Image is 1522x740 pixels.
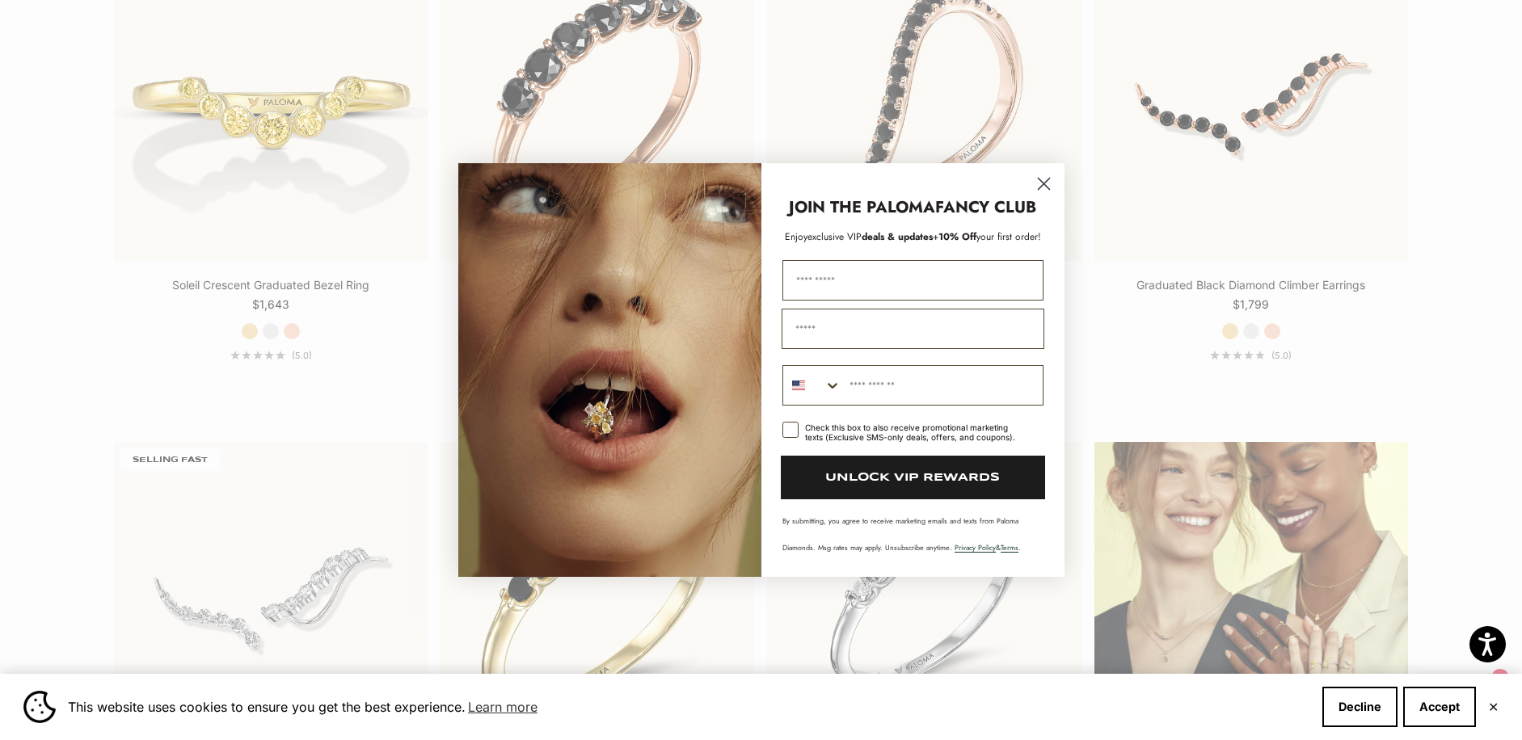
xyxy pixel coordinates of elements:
[805,423,1024,442] div: Check this box to also receive promotional marketing texts (Exclusive SMS-only deals, offers, and...
[23,691,56,723] img: Cookie banner
[466,695,540,719] a: Learn more
[1488,702,1499,712] button: Close
[841,366,1043,405] input: Phone Number
[955,542,996,553] a: Privacy Policy
[792,379,805,392] img: United States
[781,456,1045,499] button: UNLOCK VIP REWARDS
[782,515,1043,553] p: By submitting, you agree to receive marketing emails and texts from Paloma Diamonds. Msg rates ma...
[458,163,761,577] img: Loading...
[785,229,807,244] span: Enjoy
[935,196,1036,219] strong: FANCY CLUB
[938,229,976,244] span: 10% Off
[807,229,933,244] span: deals & updates
[783,366,841,405] button: Search Countries
[1322,687,1398,727] button: Decline
[789,196,935,219] strong: JOIN THE PALOMA
[1030,170,1058,198] button: Close dialog
[807,229,862,244] span: exclusive VIP
[782,260,1043,301] input: First Name
[1001,542,1018,553] a: Terms
[955,542,1021,553] span: & .
[782,309,1044,349] input: Email
[1403,687,1476,727] button: Accept
[68,695,1309,719] span: This website uses cookies to ensure you get the best experience.
[933,229,1041,244] span: + your first order!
